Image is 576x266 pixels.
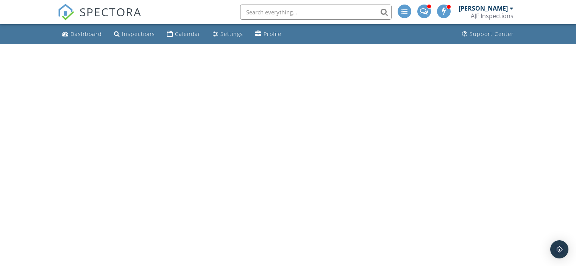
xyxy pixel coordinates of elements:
[459,27,517,41] a: Support Center
[210,27,246,41] a: Settings
[58,4,74,20] img: The Best Home Inspection Software - Spectora
[471,12,514,20] div: AJF Inspections
[220,30,243,37] div: Settings
[122,30,155,37] div: Inspections
[70,30,102,37] div: Dashboard
[470,30,514,37] div: Support Center
[80,4,142,20] span: SPECTORA
[59,27,105,41] a: Dashboard
[164,27,204,41] a: Calendar
[58,10,142,26] a: SPECTORA
[252,27,284,41] a: Profile
[550,240,568,258] div: Open Intercom Messenger
[459,5,508,12] div: [PERSON_NAME]
[111,27,158,41] a: Inspections
[264,30,281,37] div: Profile
[240,5,392,20] input: Search everything...
[175,30,201,37] div: Calendar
